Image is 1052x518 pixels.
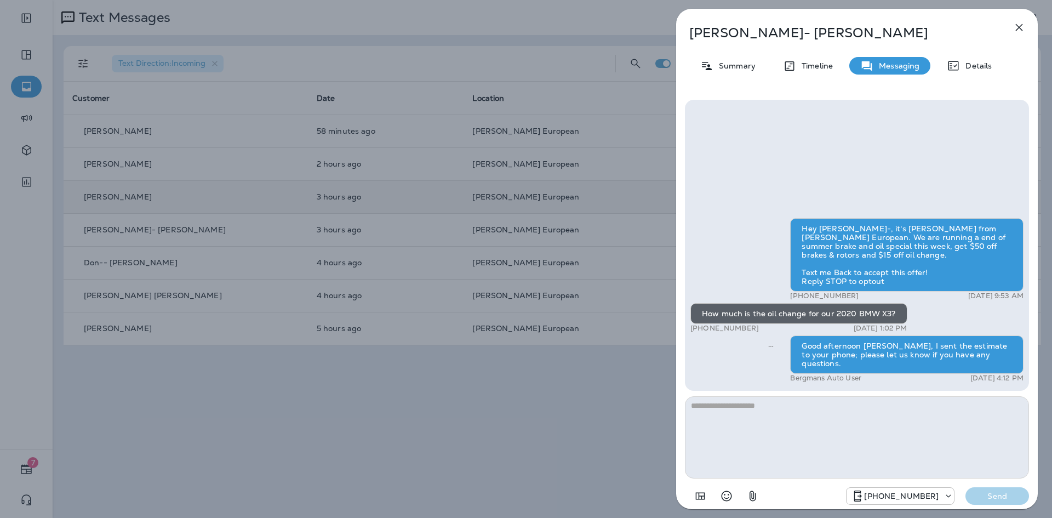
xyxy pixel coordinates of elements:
[690,303,907,324] div: How much is the oil change for our 2020 BMW X3?
[847,489,954,503] div: +1 (813) 428-9920
[864,492,939,500] p: [PHONE_NUMBER]
[689,485,711,507] button: Add in a premade template
[790,218,1024,292] div: Hey [PERSON_NAME]-, it's [PERSON_NAME] from [PERSON_NAME] European. We are running a end of summe...
[854,324,907,333] p: [DATE] 1:02 PM
[970,374,1024,383] p: [DATE] 4:12 PM
[690,324,759,333] p: [PHONE_NUMBER]
[689,25,988,41] p: [PERSON_NAME]- [PERSON_NAME]
[790,292,859,300] p: [PHONE_NUMBER]
[713,61,756,70] p: Summary
[968,292,1024,300] p: [DATE] 9:53 AM
[796,61,833,70] p: Timeline
[960,61,992,70] p: Details
[768,340,774,350] span: Sent
[790,335,1024,374] div: Good afternoon [PERSON_NAME], I sent the estimate to your phone; please let us know if you have a...
[790,374,861,383] p: Bergmans Auto User
[873,61,919,70] p: Messaging
[716,485,737,507] button: Select an emoji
